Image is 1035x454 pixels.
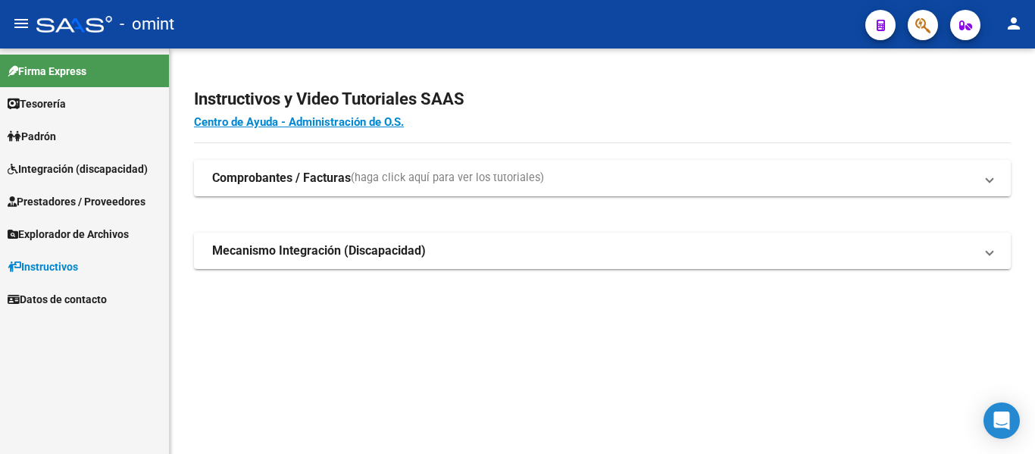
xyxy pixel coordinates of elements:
[194,115,404,129] a: Centro de Ayuda - Administración de O.S.
[12,14,30,33] mat-icon: menu
[194,85,1011,114] h2: Instructivos y Video Tutoriales SAAS
[351,170,544,186] span: (haga click aquí para ver los tutoriales)
[983,402,1020,439] div: Open Intercom Messenger
[1005,14,1023,33] mat-icon: person
[8,291,107,308] span: Datos de contacto
[8,128,56,145] span: Padrón
[8,95,66,112] span: Tesorería
[194,160,1011,196] mat-expansion-panel-header: Comprobantes / Facturas(haga click aquí para ver los tutoriales)
[8,258,78,275] span: Instructivos
[8,161,148,177] span: Integración (discapacidad)
[8,63,86,80] span: Firma Express
[8,226,129,243] span: Explorador de Archivos
[120,8,174,41] span: - omint
[194,233,1011,269] mat-expansion-panel-header: Mecanismo Integración (Discapacidad)
[212,170,351,186] strong: Comprobantes / Facturas
[8,193,145,210] span: Prestadores / Proveedores
[212,243,426,259] strong: Mecanismo Integración (Discapacidad)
